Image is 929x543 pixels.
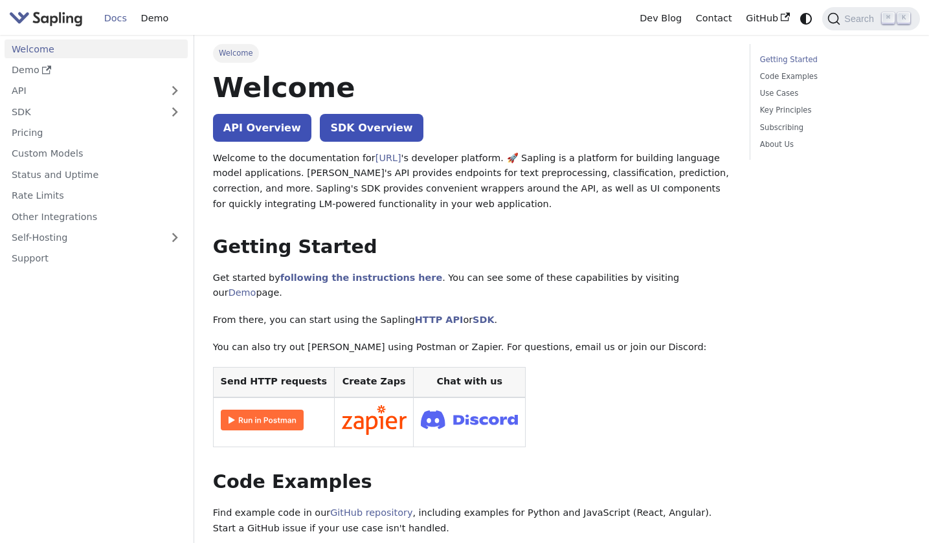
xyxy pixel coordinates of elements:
a: Welcome [5,39,188,58]
a: Custom Models [5,144,188,163]
a: Use Cases [760,87,906,100]
a: Pricing [5,124,188,142]
a: following the instructions here [280,272,442,283]
p: You can also try out [PERSON_NAME] using Postman or Zapier. For questions, email us or join our D... [213,340,732,355]
a: Docs [97,8,134,28]
span: Search [840,14,882,24]
p: From there, you can start using the Sapling or . [213,313,732,328]
a: SDK [473,315,494,325]
p: Find example code in our , including examples for Python and JavaScript (React, Angular). Start a... [213,505,732,537]
img: Connect in Zapier [342,405,407,435]
a: Demo [5,61,188,80]
a: Support [5,249,188,268]
a: API [5,82,162,100]
a: Sapling.ai [9,9,87,28]
a: API Overview [213,114,311,142]
a: [URL] [375,153,401,163]
nav: Breadcrumbs [213,44,732,62]
h1: Welcome [213,70,732,105]
h2: Code Examples [213,471,732,494]
a: SDK Overview [320,114,423,142]
a: Getting Started [760,54,906,66]
a: Code Examples [760,71,906,83]
button: Search (Command+K) [822,7,919,30]
a: Contact [689,8,739,28]
a: GitHub repository [330,507,412,518]
button: Switch between dark and light mode (currently system mode) [797,9,816,28]
button: Expand sidebar category 'API' [162,82,188,100]
img: Run in Postman [221,410,304,430]
a: Dev Blog [632,8,688,28]
p: Get started by . You can see some of these capabilities by visiting our page. [213,271,732,302]
a: SDK [5,102,162,121]
a: Demo [229,287,256,298]
a: GitHub [739,8,796,28]
h2: Getting Started [213,236,732,259]
th: Chat with us [414,367,526,397]
a: HTTP API [415,315,464,325]
a: Key Principles [760,104,906,116]
a: Other Integrations [5,207,188,226]
th: Send HTTP requests [213,367,334,397]
p: Welcome to the documentation for 's developer platform. 🚀 Sapling is a platform for building lang... [213,151,732,212]
img: Join Discord [421,406,518,433]
a: Self-Hosting [5,228,188,247]
button: Expand sidebar category 'SDK' [162,102,188,121]
a: Subscribing [760,122,906,134]
a: Demo [134,8,175,28]
a: Status and Uptime [5,165,188,184]
a: Rate Limits [5,186,188,205]
kbd: ⌘ [882,12,895,24]
span: Welcome [213,44,259,62]
th: Create Zaps [334,367,414,397]
a: About Us [760,139,906,151]
img: Sapling.ai [9,9,83,28]
kbd: K [897,12,910,24]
